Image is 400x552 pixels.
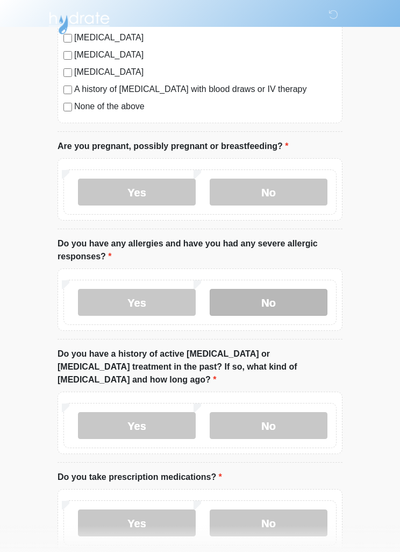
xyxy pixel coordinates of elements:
[210,179,327,206] label: No
[58,140,288,153] label: Are you pregnant, possibly pregnant or breastfeeding?
[78,179,196,206] label: Yes
[78,509,196,536] label: Yes
[47,8,111,35] img: Hydrate IV Bar - Scottsdale Logo
[210,509,327,536] label: No
[63,86,72,94] input: A history of [MEDICAL_DATA] with blood draws or IV therapy
[63,103,72,111] input: None of the above
[58,348,342,386] label: Do you have a history of active [MEDICAL_DATA] or [MEDICAL_DATA] treatment in the past? If so, wh...
[74,66,337,79] label: [MEDICAL_DATA]
[210,289,327,316] label: No
[78,412,196,439] label: Yes
[78,289,196,316] label: Yes
[58,237,342,263] label: Do you have any allergies and have you had any severe allergic responses?
[63,68,72,77] input: [MEDICAL_DATA]
[210,412,327,439] label: No
[63,51,72,60] input: [MEDICAL_DATA]
[58,471,222,484] label: Do you take prescription medications?
[74,48,337,61] label: [MEDICAL_DATA]
[74,100,337,113] label: None of the above
[74,83,337,96] label: A history of [MEDICAL_DATA] with blood draws or IV therapy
